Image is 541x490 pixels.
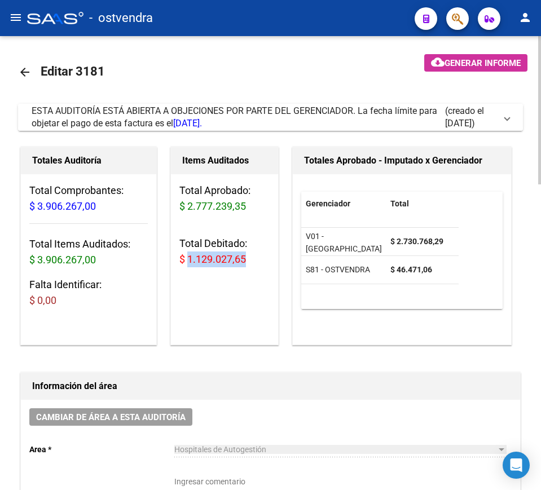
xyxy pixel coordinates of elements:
[179,253,246,265] span: $ 1.129.027,65
[32,152,145,170] h1: Totales Auditoría
[445,105,496,130] span: (creado el [DATE])
[29,254,96,266] span: $ 3.906.267,00
[179,200,246,212] span: $ 2.777.239,35
[424,54,527,72] button: Generar informe
[36,412,186,422] span: Cambiar de área a esta auditoría
[431,55,445,69] mat-icon: cloud_download
[18,65,32,79] mat-icon: arrow_back
[306,265,370,274] span: S81 - OSTVENDRA
[9,11,23,24] mat-icon: menu
[18,104,523,131] mat-expansion-panel-header: ESTA AUDITORÍA ESTÁ ABIERTA A OBJECIONES POR PARTE DEL GERENCIADOR. La fecha límite para objetar ...
[32,377,509,395] h1: Información del área
[390,237,443,246] strong: $ 2.730.768,29
[304,152,500,170] h1: Totales Aprobado - Imputado x Gerenciador
[29,183,148,214] h3: Total Comprobantes:
[386,192,459,216] datatable-header-cell: Total
[41,64,105,78] span: Editar 3181
[173,118,202,129] span: [DATE].
[29,443,174,456] p: Area *
[29,408,192,426] button: Cambiar de área a esta auditoría
[179,183,269,214] h3: Total Aprobado:
[518,11,532,24] mat-icon: person
[29,200,96,212] span: $ 3.906.267,00
[301,192,386,216] datatable-header-cell: Gerenciador
[29,236,148,268] h3: Total Items Auditados:
[390,199,409,208] span: Total
[89,6,153,30] span: - ostvendra
[32,105,437,129] span: ESTA AUDITORÍA ESTÁ ABIERTA A OBJECIONES POR PARTE DEL GERENCIADOR. La fecha límite para objetar ...
[503,452,530,479] div: Open Intercom Messenger
[29,294,56,306] span: $ 0,00
[306,199,350,208] span: Gerenciador
[174,445,266,454] span: Hospitales de Autogestión
[390,265,432,274] strong: $ 46.471,06
[179,236,269,267] h3: Total Debitado:
[306,232,382,254] span: V01 - [GEOGRAPHIC_DATA]
[445,58,521,68] span: Generar informe
[182,152,266,170] h1: Items Auditados
[29,277,148,308] h3: Falta Identificar:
